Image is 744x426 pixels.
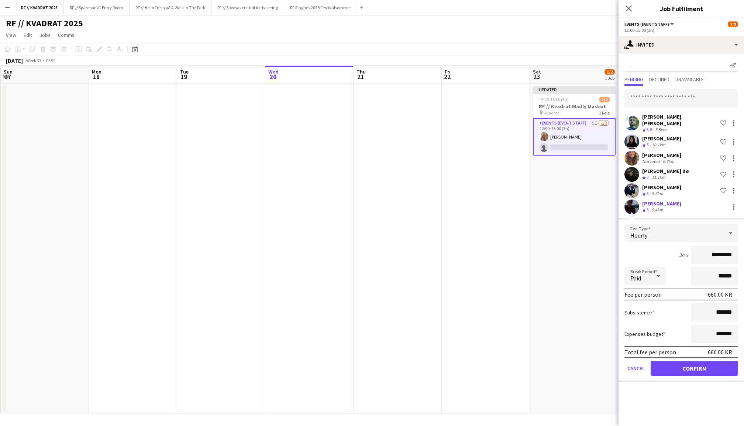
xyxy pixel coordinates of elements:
[533,68,541,75] span: Sat
[445,68,451,75] span: Fri
[6,18,83,29] h1: RF // KVADRAT 2025
[624,77,643,82] span: Pending
[624,361,648,376] button: Cancel
[4,68,13,75] span: Sun
[91,72,101,81] span: 18
[624,331,665,337] label: Expenses budget
[605,75,614,81] div: 1 Job
[624,21,669,27] span: Events (Event Staff)
[650,207,665,213] div: 9.4km
[267,72,279,81] span: 20
[211,0,284,15] button: RF // Specsavers Juli Aktivisering
[624,348,676,356] div: Total fee per person
[539,97,569,102] span: 12:00-15:00 (3h)
[649,77,669,82] span: Declined
[642,168,689,174] div: [PERSON_NAME] Bø
[619,36,744,54] div: Invited
[6,32,16,38] span: View
[642,152,681,159] div: [PERSON_NAME]
[24,32,32,38] span: Edit
[661,159,676,164] div: 6.7km
[624,27,738,33] div: 12:00-15:00 (3h)
[3,72,13,81] span: 17
[64,0,130,15] button: RF // Sparebank1 Entry Room
[728,21,738,27] span: 1/2
[642,184,681,191] div: [PERSON_NAME]
[604,69,615,75] span: 1/2
[268,68,279,75] span: Wed
[6,57,23,64] div: [DATE]
[654,127,668,133] div: 5.5km
[650,174,667,181] div: 11.1km
[624,21,675,27] button: Events (Event Staff)
[544,110,559,116] span: Kvadrat
[647,207,649,212] span: 3
[630,275,641,282] span: Paid
[92,68,101,75] span: Mon
[642,135,681,142] div: [PERSON_NAME]
[284,0,357,15] button: RF Ringnes 2025 Festivalsommer
[130,0,211,15] button: RF // Hello Fresh på A Walk In The Park
[532,72,541,81] span: 23
[708,291,732,298] div: 660.00 KR
[533,103,616,110] h3: RF // Kvadrat Madly Maskot
[651,361,738,376] button: Confirm
[55,30,77,40] a: Comms
[179,72,189,81] span: 19
[642,200,681,207] div: [PERSON_NAME]
[599,110,610,116] span: 1 Role
[642,159,661,164] div: Not rated
[39,32,51,38] span: Jobs
[46,58,55,63] div: CEST
[624,291,662,298] div: Fee per person
[708,348,732,356] div: 660.00 KR
[533,86,616,156] app-job-card: Updated12:00-15:00 (3h)1/2RF // Kvadrat Madly Maskot Kvadrat1 RoleEvents (Event Staff)5I1/212:00-...
[630,232,647,239] span: Hourly
[647,142,649,147] span: 3
[356,68,366,75] span: Thu
[650,142,667,148] div: 10.1km
[37,30,54,40] a: Jobs
[647,174,649,180] span: 3
[533,118,616,156] app-card-role: Events (Event Staff)5I1/212:00-15:00 (3h)[PERSON_NAME]
[675,77,704,82] span: Unavailable
[619,4,744,13] h3: Job Fulfilment
[624,309,654,316] label: Subsistence
[180,68,189,75] span: Tue
[15,0,64,15] button: RF // KVADRAT 2025
[3,30,19,40] a: View
[355,72,366,81] span: 21
[21,30,35,40] a: Edit
[533,86,616,92] div: Updated
[647,127,652,132] span: 3.8
[24,58,43,63] span: Week 33
[58,32,75,38] span: Comms
[642,113,717,127] div: [PERSON_NAME] [PERSON_NAME]
[599,97,610,102] span: 1/2
[647,191,649,196] span: 3
[679,252,688,258] div: 3h x
[650,191,665,197] div: 5.3km
[444,72,451,81] span: 22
